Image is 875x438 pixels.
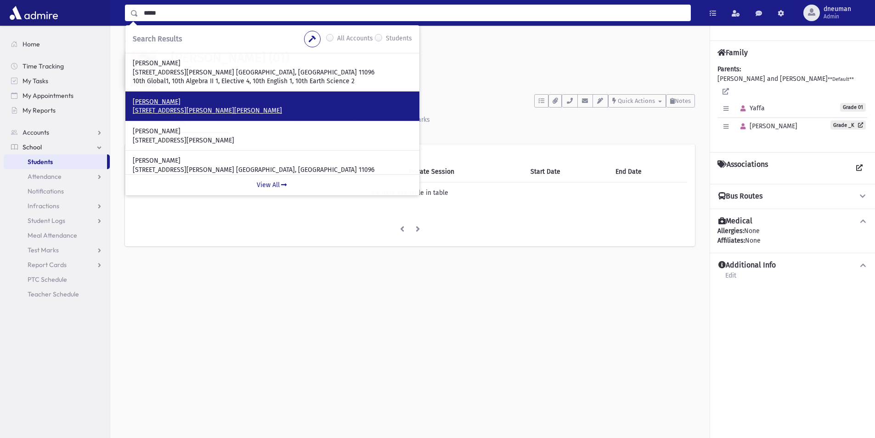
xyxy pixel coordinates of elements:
input: Search [138,5,690,21]
p: [STREET_ADDRESS][PERSON_NAME][PERSON_NAME] [133,106,412,115]
p: 10th Global1, 10th Algebra II 1, Elective 4, 10th English 1, 10th Earth Science 2 [133,77,412,86]
span: Students [28,158,53,166]
p: [PERSON_NAME] [133,127,412,136]
a: Activity [125,108,169,133]
label: All Accounts [337,34,373,45]
a: [PERSON_NAME] [STREET_ADDRESS][PERSON_NAME][PERSON_NAME] [133,97,412,115]
button: Quick Actions [608,94,666,108]
h4: Bus Routes [718,192,762,201]
span: Notes [675,97,691,104]
span: Accounts [23,128,49,137]
p: [PERSON_NAME] [133,59,412,68]
button: Notes [666,94,695,108]
p: [STREET_ADDRESS][PERSON_NAME] [133,136,412,145]
span: Time Tracking [23,62,64,70]
a: Student Logs [4,213,110,228]
a: PTC Schedule [4,272,110,287]
label: Students [386,34,412,45]
span: My Appointments [23,91,73,100]
p: [STREET_ADDRESS][PERSON_NAME] [GEOGRAPHIC_DATA], [GEOGRAPHIC_DATA] 11096 [133,68,412,77]
a: Attendance [4,169,110,184]
a: Students [125,38,158,46]
span: Infractions [28,202,59,210]
span: Attendance [28,172,62,181]
th: End Date [610,161,688,182]
a: Report Cards [4,257,110,272]
a: [PERSON_NAME] [STREET_ADDRESS][PERSON_NAME] [GEOGRAPHIC_DATA], [GEOGRAPHIC_DATA] 11096 [133,156,412,174]
th: Start Date [525,161,610,182]
button: Additional Info [717,261,868,270]
th: Private Session [403,161,525,182]
a: Notifications [4,184,110,199]
a: My Tasks [4,74,110,88]
span: Student Logs [28,216,65,225]
a: Grade _K [830,120,866,130]
p: [STREET_ADDRESS][PERSON_NAME] [GEOGRAPHIC_DATA], [GEOGRAPHIC_DATA] 11096 [133,165,412,175]
span: dneuman [824,6,851,13]
a: School [4,140,110,154]
img: w== [125,50,162,87]
button: Medical [717,216,868,226]
button: Bus Routes [717,192,868,201]
span: Quick Actions [618,97,655,104]
h1: [PERSON_NAME] (01) [171,50,695,66]
a: Edit [725,270,737,287]
a: Home [4,37,110,51]
a: Accounts [4,125,110,140]
span: School [23,143,42,151]
img: AdmirePro [7,4,60,22]
a: View All [125,174,419,195]
div: Marks [411,116,430,124]
span: Admin [824,13,851,20]
a: View all Associations [851,160,868,176]
span: My Reports [23,106,56,114]
span: [PERSON_NAME] [736,122,797,130]
span: Notifications [28,187,64,195]
div: [PERSON_NAME] and [PERSON_NAME] [717,64,868,145]
span: Home [23,40,40,48]
a: Infractions [4,199,110,213]
span: Search Results [133,34,182,43]
h4: Associations [717,160,768,176]
span: Teacher Schedule [28,290,79,298]
a: Teacher Schedule [4,287,110,301]
a: Time Tracking [4,59,110,74]
div: None [717,226,868,245]
span: Report Cards [28,261,67,269]
b: Parents: [717,65,741,73]
a: [PERSON_NAME] [STREET_ADDRESS][PERSON_NAME] [133,127,412,145]
span: My Tasks [23,77,48,85]
span: Yaffa [736,104,765,112]
span: Test Marks [28,246,59,254]
div: None [717,236,868,245]
a: [PERSON_NAME] [STREET_ADDRESS][PERSON_NAME] [GEOGRAPHIC_DATA], [GEOGRAPHIC_DATA] 11096 10th Globa... [133,59,412,86]
b: Affiliates: [717,237,745,245]
a: My Reports [4,103,110,118]
h4: Additional Info [718,261,776,270]
span: Meal Attendance [28,231,77,239]
a: Students [4,154,107,169]
p: [PERSON_NAME] [133,156,412,165]
a: Meal Attendance [4,228,110,243]
nav: breadcrumb [125,37,158,50]
span: Grade 01 [840,103,866,112]
b: Allergies: [717,227,744,235]
a: My Appointments [4,88,110,103]
p: [PERSON_NAME] [133,97,412,107]
h4: Medical [718,216,752,226]
h6: [STREET_ADDRESS] [171,69,695,78]
h4: Family [717,48,748,57]
a: Test Marks [4,243,110,257]
span: PTC Schedule [28,275,67,284]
